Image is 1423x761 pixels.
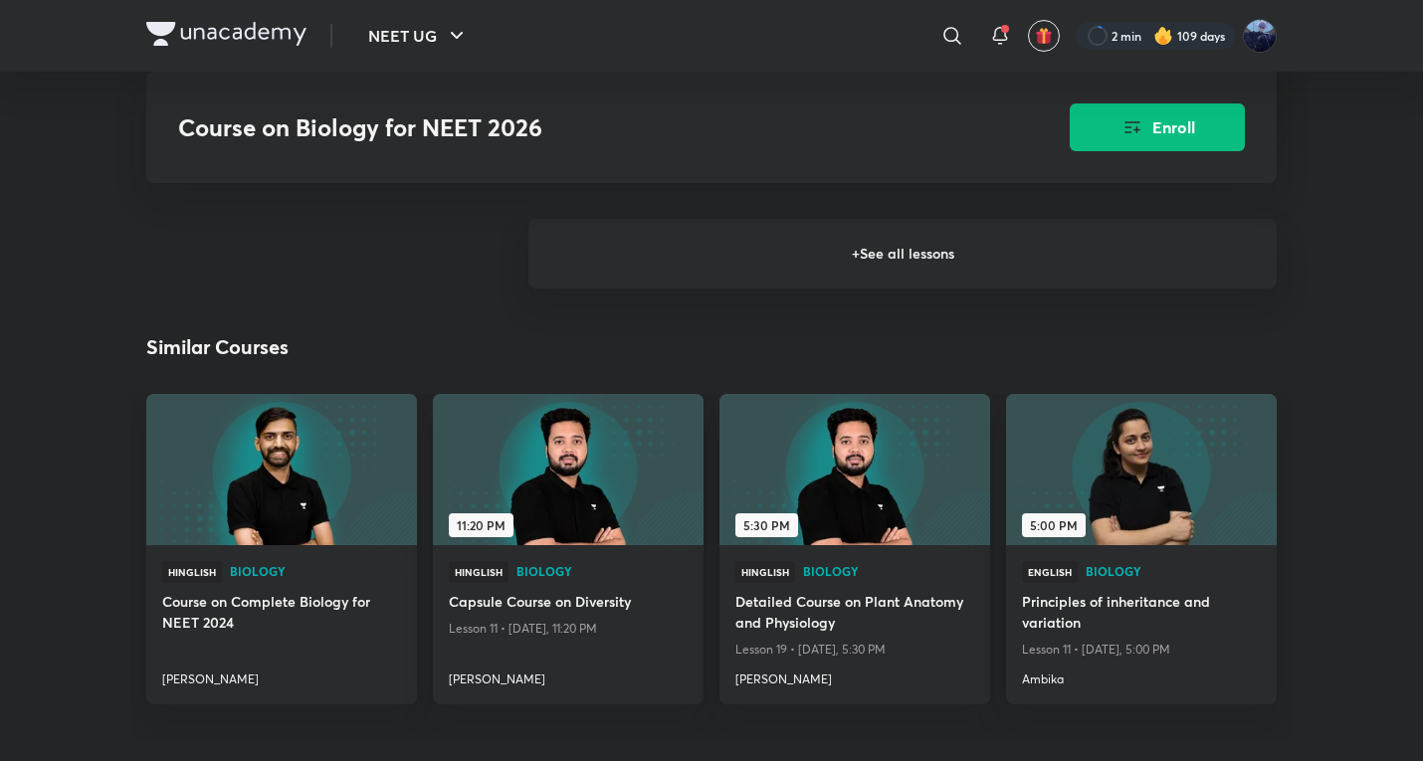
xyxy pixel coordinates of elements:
a: new-thumbnail11:20 PM [433,394,704,545]
span: 5:00 PM [1022,513,1086,537]
span: Hinglish [449,561,508,583]
a: [PERSON_NAME] [162,663,401,688]
h6: + See all lessons [528,219,1277,288]
p: Lesson 11 • [DATE], 11:20 PM [449,616,688,642]
a: Biology [1086,565,1261,579]
h3: Course on Biology for NEET 2026 [178,113,957,142]
img: new-thumbnail [143,392,419,546]
span: Hinglish [735,561,795,583]
span: Biology [803,565,974,577]
button: NEET UG [356,16,481,56]
span: Biology [1086,565,1261,577]
img: avatar [1035,27,1053,45]
img: new-thumbnail [716,392,992,546]
a: Company Logo [146,22,306,51]
span: Biology [516,565,688,577]
button: avatar [1028,20,1060,52]
a: Biology [803,565,974,579]
p: Lesson 11 • [DATE], 5:00 PM [1022,637,1261,663]
img: Company Logo [146,22,306,46]
span: 11:20 PM [449,513,513,537]
span: English [1022,561,1078,583]
span: Hinglish [162,561,222,583]
a: Detailed Course on Plant Anatomy and Physiology [735,591,974,637]
a: [PERSON_NAME] [449,663,688,688]
a: [PERSON_NAME] [735,663,974,688]
a: Ambika [1022,663,1261,688]
a: Capsule Course on Diversity [449,591,688,616]
a: Course on Complete Biology for NEET 2024 [162,591,401,637]
img: new-thumbnail [430,392,706,546]
h2: Similar Courses [146,332,289,362]
span: 5:30 PM [735,513,798,537]
img: streak [1153,26,1173,46]
a: new-thumbnail [146,394,417,545]
p: Lesson 19 • [DATE], 5:30 PM [735,637,974,663]
a: Principles of inheritance and variation [1022,591,1261,637]
img: Kushagra Singh [1243,19,1277,53]
a: new-thumbnail5:00 PM [1006,394,1277,545]
a: new-thumbnail5:30 PM [719,394,990,545]
span: Biology [230,565,401,577]
a: Biology [230,565,401,579]
button: Enroll [1070,103,1245,151]
img: new-thumbnail [1003,392,1279,546]
a: Biology [516,565,688,579]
